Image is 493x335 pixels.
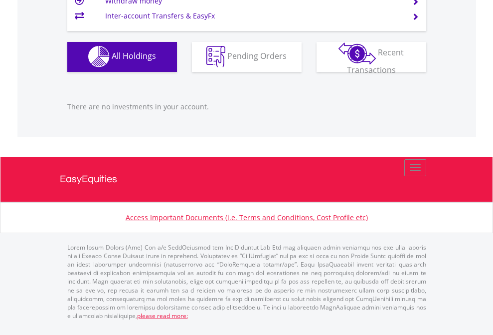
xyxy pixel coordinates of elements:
p: There are no investments in your account. [67,102,426,112]
a: EasyEquities [60,157,434,202]
span: All Holdings [112,50,156,61]
img: pending_instructions-wht.png [206,46,225,67]
a: please read more: [137,312,188,320]
img: holdings-wht.png [88,46,110,67]
button: Pending Orders [192,42,302,72]
span: Recent Transactions [347,47,404,75]
img: transactions-zar-wht.png [338,42,376,64]
button: Recent Transactions [317,42,426,72]
td: Inter-account Transfers & EasyFx [105,8,400,23]
a: Access Important Documents (i.e. Terms and Conditions, Cost Profile etc) [126,213,368,222]
button: All Holdings [67,42,177,72]
p: Lorem Ipsum Dolors (Ame) Con a/e SeddOeiusmod tem InciDiduntut Lab Etd mag aliquaen admin veniamq... [67,243,426,320]
span: Pending Orders [227,50,287,61]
